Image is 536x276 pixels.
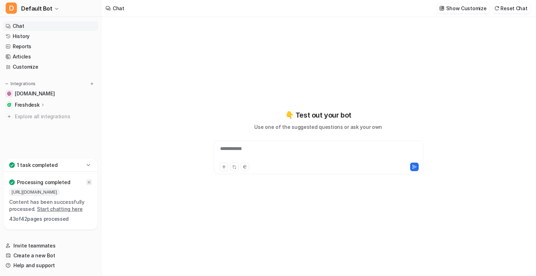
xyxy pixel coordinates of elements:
[9,199,92,213] p: Content has been successfully processed.
[113,5,124,12] div: Chat
[3,42,98,51] a: Reports
[17,179,70,186] p: Processing completed
[9,189,60,196] span: [URL][DOMAIN_NAME]
[440,6,444,11] img: customize
[89,81,94,86] img: menu_add.svg
[3,251,98,261] a: Create a new Bot
[11,81,36,87] p: Integrations
[285,110,351,120] p: 👇 Test out your bot
[3,261,98,270] a: Help and support
[15,90,55,97] span: [DOMAIN_NAME]
[4,81,9,86] img: expand menu
[3,241,98,251] a: Invite teammates
[17,162,58,169] p: 1 task completed
[494,6,499,11] img: reset
[6,2,17,14] span: D
[7,92,11,96] img: handbuch.disponic.de
[3,52,98,62] a: Articles
[437,3,490,13] button: Show Customize
[6,113,13,120] img: explore all integrations
[21,4,52,13] span: Default Bot
[3,80,38,87] button: Integrations
[3,89,98,99] a: handbuch.disponic.de[DOMAIN_NAME]
[447,5,487,12] p: Show Customize
[37,206,83,212] a: Start chatting here
[15,101,39,108] p: Freshdesk
[254,123,382,131] p: Use one of the suggested questions or ask your own
[3,62,98,72] a: Customize
[15,111,95,122] span: Explore all integrations
[7,103,11,107] img: Freshdesk
[9,215,92,222] p: 43 of 42 pages processed
[3,112,98,121] a: Explore all integrations
[492,3,530,13] button: Reset Chat
[3,31,98,41] a: History
[3,21,98,31] a: Chat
